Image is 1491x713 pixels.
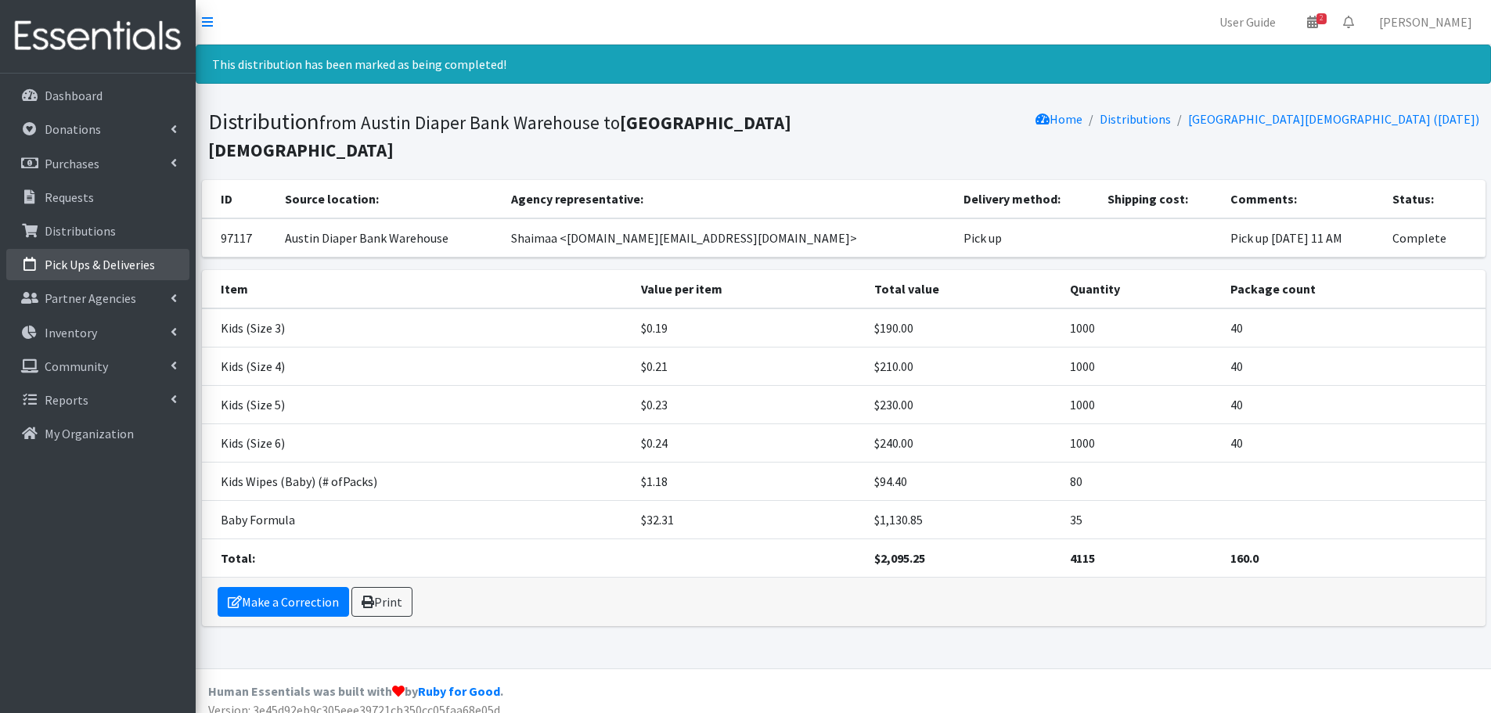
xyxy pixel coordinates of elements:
td: 1000 [1061,308,1221,347]
td: $210.00 [865,347,1060,386]
td: 40 [1221,424,1486,463]
th: Comments: [1221,180,1383,218]
img: HumanEssentials [6,10,189,63]
p: Dashboard [45,88,103,103]
td: $1,130.85 [865,501,1060,539]
th: Value per item [632,270,865,308]
td: 1000 [1061,424,1221,463]
td: Kids (Size 6) [202,424,632,463]
p: My Organization [45,426,134,441]
th: Status: [1383,180,1485,218]
a: Requests [6,182,189,213]
a: Purchases [6,148,189,179]
a: Pick Ups & Deliveries [6,249,189,280]
a: My Organization [6,418,189,449]
td: 35 [1061,501,1221,539]
td: 1000 [1061,386,1221,424]
th: Shipping cost: [1098,180,1222,218]
td: Kids Wipes (Baby) (# ofPacks) [202,463,632,501]
td: Complete [1383,218,1485,257]
a: [PERSON_NAME] [1367,6,1485,38]
td: $0.19 [632,308,865,347]
td: $240.00 [865,424,1060,463]
th: ID [202,180,276,218]
strong: 160.0 [1230,550,1259,566]
td: $32.31 [632,501,865,539]
td: Pick up [DATE] 11 AM [1221,218,1383,257]
th: Source location: [276,180,502,218]
p: Donations [45,121,101,137]
a: Inventory [6,317,189,348]
strong: $2,095.25 [874,550,925,566]
a: Dashboard [6,80,189,111]
td: Kids (Size 5) [202,386,632,424]
p: Community [45,358,108,374]
td: $190.00 [865,308,1060,347]
td: $94.40 [865,463,1060,501]
strong: 4115 [1070,550,1095,566]
th: Quantity [1061,270,1221,308]
td: $230.00 [865,386,1060,424]
a: Make a Correction [218,587,349,617]
td: $0.21 [632,347,865,386]
td: Shaimaa <[DOMAIN_NAME][EMAIL_ADDRESS][DOMAIN_NAME]> [502,218,954,257]
th: Agency representative: [502,180,954,218]
a: Distributions [6,215,189,247]
td: 40 [1221,347,1486,386]
a: Home [1035,111,1082,127]
a: Partner Agencies [6,283,189,314]
td: Kids (Size 4) [202,347,632,386]
h1: Distribution [208,108,838,162]
a: 2 [1295,6,1331,38]
th: Delivery method: [954,180,1098,218]
small: from Austin Diaper Bank Warehouse to [208,111,791,161]
th: Total value [865,270,1060,308]
a: Community [6,351,189,382]
span: 2 [1316,13,1327,24]
a: Donations [6,113,189,145]
th: Item [202,270,632,308]
a: Reports [6,384,189,416]
td: 80 [1061,463,1221,501]
td: Baby Formula [202,501,632,539]
td: $0.24 [632,424,865,463]
a: [GEOGRAPHIC_DATA][DEMOGRAPHIC_DATA] ([DATE]) [1188,111,1479,127]
td: Austin Diaper Bank Warehouse [276,218,502,257]
strong: Human Essentials was built with by . [208,683,503,699]
p: Distributions [45,223,116,239]
td: Kids (Size 3) [202,308,632,347]
td: Pick up [954,218,1098,257]
th: Package count [1221,270,1486,308]
strong: Total: [221,550,255,566]
b: [GEOGRAPHIC_DATA][DEMOGRAPHIC_DATA] [208,111,791,161]
td: $1.18 [632,463,865,501]
p: Pick Ups & Deliveries [45,257,155,272]
td: 40 [1221,386,1486,424]
td: 1000 [1061,347,1221,386]
p: Inventory [45,325,97,340]
td: $0.23 [632,386,865,424]
a: Ruby for Good [418,683,500,699]
a: User Guide [1207,6,1288,38]
p: Requests [45,189,94,205]
a: Print [351,587,412,617]
p: Reports [45,392,88,408]
div: This distribution has been marked as being completed! [196,45,1491,84]
td: 97117 [202,218,276,257]
p: Partner Agencies [45,290,136,306]
a: Distributions [1100,111,1171,127]
p: Purchases [45,156,99,171]
td: 40 [1221,308,1486,347]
